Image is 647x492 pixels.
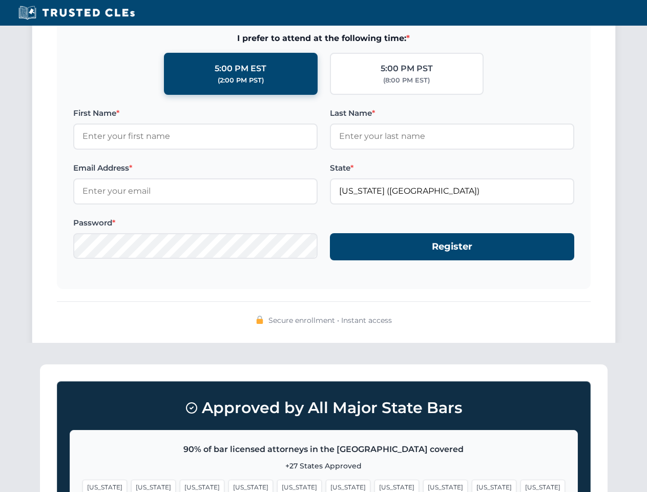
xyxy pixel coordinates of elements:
[73,178,318,204] input: Enter your email
[381,62,433,75] div: 5:00 PM PST
[73,217,318,229] label: Password
[70,394,578,422] h3: Approved by All Major State Bars
[82,443,565,456] p: 90% of bar licensed attorneys in the [GEOGRAPHIC_DATA] covered
[73,162,318,174] label: Email Address
[268,315,392,326] span: Secure enrollment • Instant access
[330,162,574,174] label: State
[256,316,264,324] img: 🔒
[330,124,574,149] input: Enter your last name
[73,107,318,119] label: First Name
[73,124,318,149] input: Enter your first name
[383,75,430,86] div: (8:00 PM EST)
[330,233,574,260] button: Register
[218,75,264,86] div: (2:00 PM PST)
[330,107,574,119] label: Last Name
[215,62,266,75] div: 5:00 PM EST
[330,178,574,204] input: Florida (FL)
[73,32,574,45] span: I prefer to attend at the following time:
[15,5,138,20] img: Trusted CLEs
[82,460,565,471] p: +27 States Approved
